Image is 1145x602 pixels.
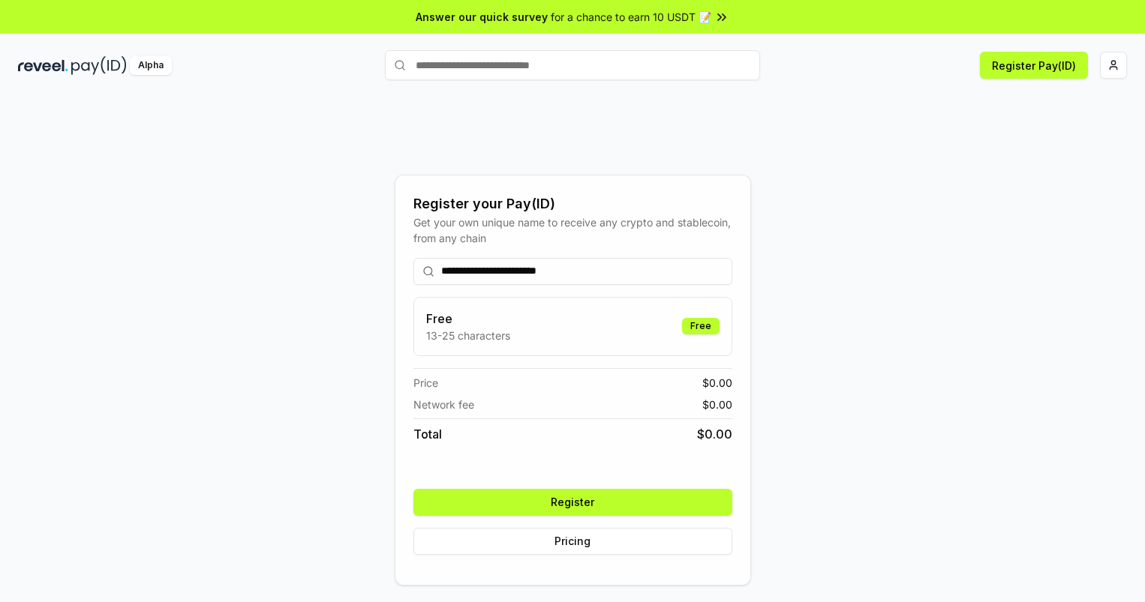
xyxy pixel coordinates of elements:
[413,489,732,516] button: Register
[413,397,474,412] span: Network fee
[413,214,732,246] div: Get your own unique name to receive any crypto and stablecoin, from any chain
[682,318,720,334] div: Free
[413,193,732,214] div: Register your Pay(ID)
[426,310,510,328] h3: Free
[18,56,68,75] img: reveel_dark
[426,328,510,343] p: 13-25 characters
[702,397,732,412] span: $ 0.00
[130,56,172,75] div: Alpha
[697,425,732,443] span: $ 0.00
[551,9,711,25] span: for a chance to earn 10 USDT 📝
[416,9,548,25] span: Answer our quick survey
[413,375,438,391] span: Price
[980,52,1088,79] button: Register Pay(ID)
[413,528,732,555] button: Pricing
[413,425,442,443] span: Total
[71,56,127,75] img: pay_id
[702,375,732,391] span: $ 0.00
